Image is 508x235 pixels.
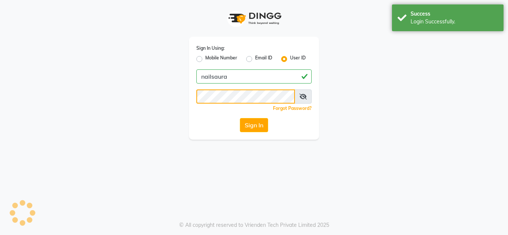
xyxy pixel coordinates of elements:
div: Login Successfully. [411,18,498,26]
div: Success [411,10,498,18]
input: Username [196,69,312,84]
label: User ID [290,55,306,63]
button: Sign In [240,118,268,132]
img: logo1.svg [224,7,284,29]
input: Username [196,89,295,104]
label: Mobile Number [205,55,237,63]
label: Email ID [255,55,272,63]
label: Sign In Using: [196,45,225,52]
a: Forgot Password? [273,105,312,111]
